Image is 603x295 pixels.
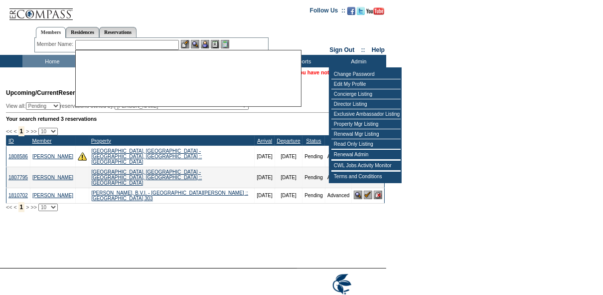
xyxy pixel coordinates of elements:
[201,40,209,48] img: Impersonate
[6,89,96,96] span: Reservations
[13,204,16,210] span: <
[26,128,29,134] span: >
[331,119,401,129] td: Property Mgr Listing
[8,138,14,144] a: ID
[302,167,325,188] td: Pending
[255,188,275,203] td: [DATE]
[37,40,75,48] div: Member Name:
[329,46,354,53] a: Sign Out
[257,138,272,144] a: Arrival
[6,116,385,122] div: Your search returned 3 reservations
[325,167,351,188] td: Advanced
[26,204,29,210] span: >
[32,175,73,180] a: [PERSON_NAME]
[30,128,36,134] span: >>
[347,7,355,15] img: Become our fan on Facebook
[36,27,66,38] a: Members
[6,89,58,96] span: Upcoming/Current
[32,154,73,159] a: [PERSON_NAME]
[8,175,28,180] a: 1807795
[331,172,401,181] td: Terms and Conditions
[331,99,401,109] td: Director Listing
[32,138,51,144] a: Member
[331,69,401,79] td: Change Password
[306,138,321,144] a: Status
[354,191,362,199] img: View Reservation
[8,154,28,159] a: 1808586
[91,148,202,165] a: [GEOGRAPHIC_DATA], [GEOGRAPHIC_DATA] - [GEOGRAPHIC_DATA], [GEOGRAPHIC_DATA] :: [GEOGRAPHIC_DATA]
[18,126,25,136] span: 1
[331,109,401,119] td: Exclusive Ambassador Listing
[30,204,36,210] span: >>
[325,146,351,167] td: Advanced
[331,139,401,149] td: Read Only Listing
[357,7,365,15] img: Follow us on Twitter
[302,188,325,203] td: Pending
[13,128,16,134] span: <
[221,40,229,48] img: b_calculator.gif
[364,191,372,199] img: Confirm Reservation
[99,27,137,37] a: Reservations
[255,146,275,167] td: [DATE]
[78,152,87,161] img: There are insufficient days and/or tokens to cover this reservation
[331,89,401,99] td: Concierge Listing
[366,10,384,16] a: Subscribe to our YouTube Channel
[6,102,253,110] div: View all: reservations owned by:
[302,146,325,167] td: Pending
[331,161,401,171] td: CWL Jobs Activity Monitor
[191,40,199,48] img: View
[6,128,12,134] span: <<
[374,191,382,199] img: Cancel Reservation
[91,169,202,186] a: [GEOGRAPHIC_DATA], [GEOGRAPHIC_DATA] - [GEOGRAPHIC_DATA], [GEOGRAPHIC_DATA] :: [GEOGRAPHIC_DATA]
[366,7,384,15] img: Subscribe to our YouTube Channel
[357,10,365,16] a: Follow us on Twitter
[32,193,73,198] a: [PERSON_NAME]
[347,10,355,16] a: Become our fan on Facebook
[310,6,345,18] td: Follow Us ::
[275,167,302,188] td: [DATE]
[66,27,99,37] a: Residences
[91,190,248,201] a: [PERSON_NAME], B.V.I. - [GEOGRAPHIC_DATA][PERSON_NAME] :: [GEOGRAPHIC_DATA] 303
[331,150,401,160] td: Renewal Admin
[255,167,275,188] td: [DATE]
[331,79,401,89] td: Edit My Profile
[8,193,28,198] a: 1810702
[277,138,300,144] a: Departure
[372,46,385,53] a: Help
[18,202,25,212] span: 1
[181,40,189,48] img: b_edit.gif
[325,188,351,203] td: Advanced
[361,46,365,53] span: ::
[329,55,386,67] td: Admin
[275,188,302,203] td: [DATE]
[211,40,219,48] img: Reservations
[331,129,401,139] td: Renewal Mgr Listing
[91,138,111,144] a: Property
[275,146,302,167] td: [DATE]
[6,204,12,210] span: <<
[22,55,80,67] td: Home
